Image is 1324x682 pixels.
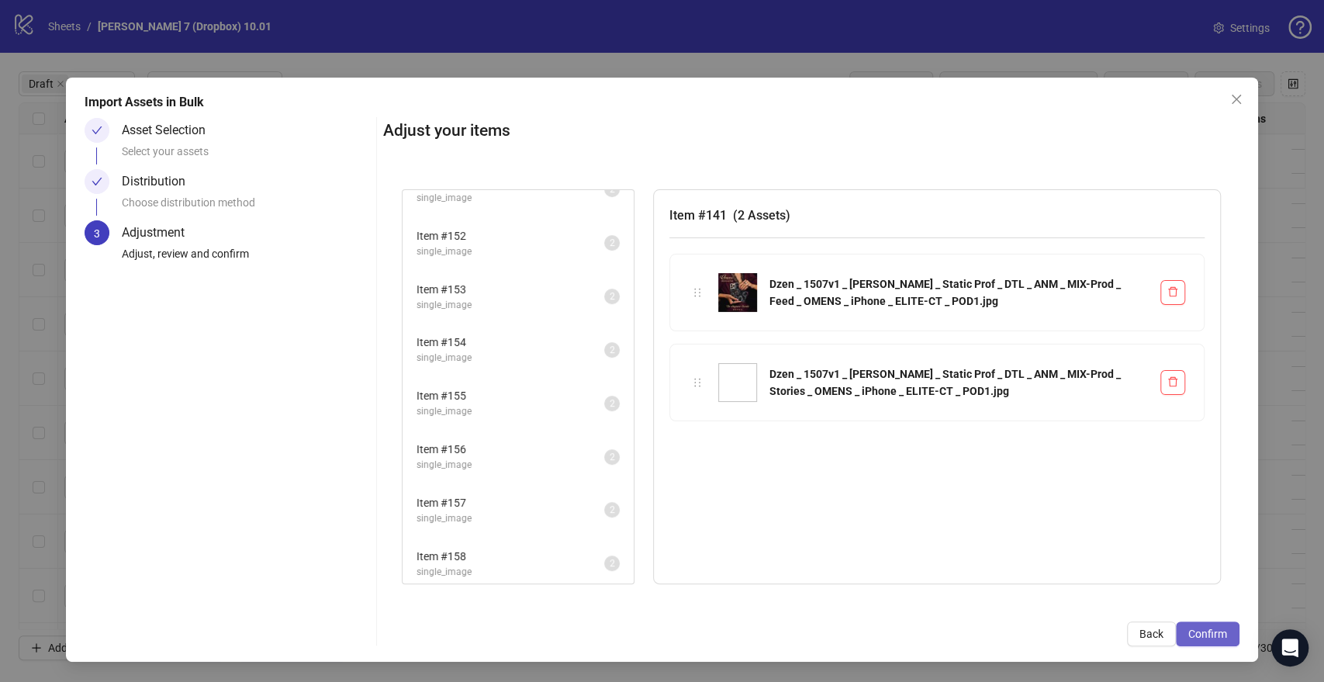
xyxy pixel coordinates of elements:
img: Dzen _ 1507v1 _ Karolina _ Static Prof _ DTL _ ANM _ MIX-Prod _ Feed _ OMENS _ iPhone _ ELITE-CT ... [718,273,757,312]
span: single_image [417,565,604,580]
button: Confirm [1176,621,1239,646]
span: 2 [610,398,615,409]
span: Item # 157 [417,494,604,511]
sup: 2 [604,449,620,465]
span: single_image [417,191,604,206]
sup: 2 [604,502,620,518]
div: Asset Selection [122,118,218,143]
span: single_image [417,404,604,419]
span: 2 [610,504,615,515]
span: 3 [94,227,100,240]
button: Close [1224,87,1249,112]
sup: 2 [604,342,620,358]
span: delete [1167,376,1178,387]
sup: 2 [604,396,620,411]
span: 2 [610,237,615,248]
span: close [1230,93,1243,106]
h3: Item # 141 [669,206,1204,225]
div: holder [689,374,706,391]
span: single_image [417,458,604,473]
span: 2 [610,452,615,462]
span: single_image [417,351,604,365]
span: Item # 154 [417,334,604,351]
span: 2 [610,344,615,355]
div: holder [689,284,706,301]
span: check [92,176,102,187]
span: 2 [610,291,615,302]
span: single_image [417,244,604,259]
div: Adjustment [122,220,197,245]
div: Open Intercom Messenger [1271,629,1308,666]
span: check [92,125,102,136]
span: Back [1139,628,1163,640]
div: Import Assets in Bulk [85,93,1239,112]
sup: 2 [604,182,620,197]
button: Delete [1160,280,1185,305]
div: Choose distribution method [122,194,370,220]
h2: Adjust your items [383,118,1239,144]
div: Dzen _ 1507v1 _ [PERSON_NAME] _ Static Prof _ DTL _ ANM _ MIX-Prod _ Feed _ OMENS _ iPhone _ ELIT... [769,275,1147,310]
span: holder [692,377,703,388]
span: Confirm [1188,628,1227,640]
div: Adjust, review and confirm [122,245,370,272]
span: 2 [610,558,615,569]
sup: 2 [604,289,620,304]
sup: 2 [604,235,620,251]
span: Item # 156 [417,441,604,458]
sup: 2 [604,556,620,571]
button: Delete [1160,370,1185,395]
span: holder [692,287,703,298]
span: Item # 152 [417,227,604,244]
span: delete [1167,286,1178,297]
span: Item # 158 [417,548,604,565]
span: single_image [417,511,604,526]
span: single_image [417,298,604,313]
span: Item # 153 [417,281,604,298]
div: Distribution [122,169,198,194]
div: Select your assets [122,143,370,169]
span: Item # 155 [417,387,604,404]
button: Back [1127,621,1176,646]
span: 2 [610,184,615,195]
img: Dzen _ 1507v1 _ Karolina _ Static Prof _ DTL _ ANM _ MIX-Prod _ Stories _ OMENS _ iPhone _ ELITE-... [718,363,757,402]
div: Dzen _ 1507v1 _ [PERSON_NAME] _ Static Prof _ DTL _ ANM _ MIX-Prod _ Stories _ OMENS _ iPhone _ E... [769,365,1147,400]
span: ( 2 Assets ) [733,208,790,223]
